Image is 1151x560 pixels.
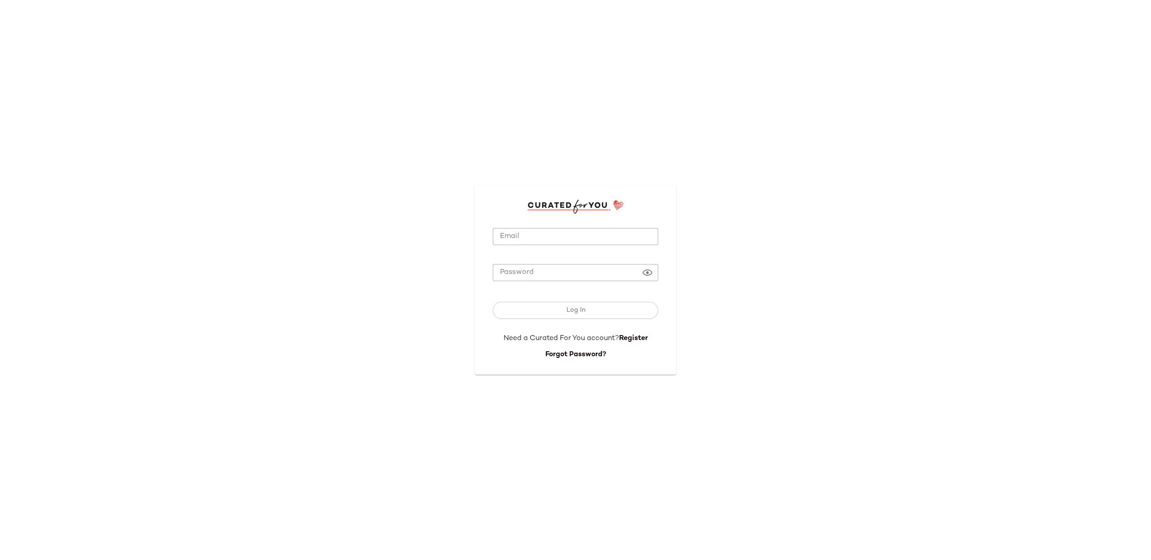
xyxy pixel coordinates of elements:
[493,302,658,319] button: Log In
[504,335,619,342] span: Need a Curated For You account?
[566,307,585,314] span: Log In
[619,335,648,342] a: Register
[527,200,624,213] img: cfy_login_logo.DGdB1djN.svg
[545,351,606,358] a: Forgot Password?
